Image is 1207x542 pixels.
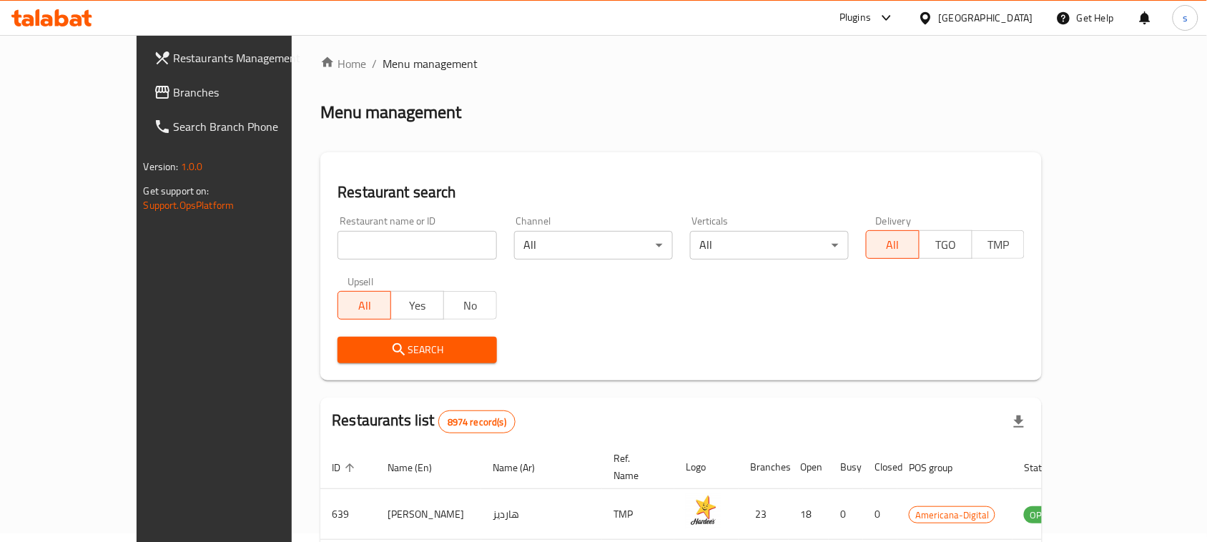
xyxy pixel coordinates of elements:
span: Branches [174,84,327,101]
span: All [344,295,385,316]
button: All [338,291,391,320]
button: No [443,291,497,320]
div: [GEOGRAPHIC_DATA] [939,10,1033,26]
label: Upsell [348,277,374,287]
span: No [450,295,491,316]
span: s [1183,10,1188,26]
div: Plugins [839,9,871,26]
span: POS group [909,459,971,476]
span: TMP [978,235,1020,255]
span: Ref. Name [614,450,657,484]
td: 639 [320,489,376,540]
th: Busy [829,445,863,489]
li: / [372,55,377,72]
span: Status [1024,459,1070,476]
button: Search [338,337,496,363]
span: Search [349,341,485,359]
span: TGO [925,235,967,255]
a: Search Branch Phone [142,109,338,144]
div: Total records count [438,410,516,433]
a: Support.OpsPlatform [144,196,235,215]
button: TGO [919,230,972,259]
span: 1.0.0 [181,157,203,176]
button: TMP [972,230,1025,259]
span: Search Branch Phone [174,118,327,135]
td: 23 [739,489,789,540]
td: 18 [789,489,829,540]
th: Branches [739,445,789,489]
td: TMP [602,489,674,540]
th: Open [789,445,829,489]
div: All [514,231,673,260]
td: 0 [829,489,863,540]
td: هارديز [481,489,602,540]
img: Hardee's [686,493,721,529]
span: Version: [144,157,179,176]
span: Restaurants Management [174,49,327,66]
button: All [866,230,920,259]
h2: Menu management [320,101,461,124]
span: OPEN [1024,507,1059,523]
div: Export file [1002,405,1036,439]
nav: breadcrumb [320,55,1042,72]
span: Get support on: [144,182,210,200]
div: OPEN [1024,506,1059,523]
td: 0 [863,489,897,540]
a: Home [320,55,366,72]
h2: Restaurant search [338,182,1025,203]
span: ID [332,459,359,476]
input: Search for restaurant name or ID.. [338,231,496,260]
button: Yes [390,291,444,320]
span: Yes [397,295,438,316]
a: Restaurants Management [142,41,338,75]
span: Americana-Digital [910,507,995,523]
span: All [872,235,914,255]
div: All [690,231,849,260]
a: Branches [142,75,338,109]
span: Name (Ar) [493,459,553,476]
span: Name (En) [388,459,450,476]
th: Closed [863,445,897,489]
h2: Restaurants list [332,410,516,433]
th: Logo [674,445,739,489]
label: Delivery [876,216,912,226]
span: Menu management [383,55,478,72]
span: 8974 record(s) [439,415,515,429]
td: [PERSON_NAME] [376,489,481,540]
